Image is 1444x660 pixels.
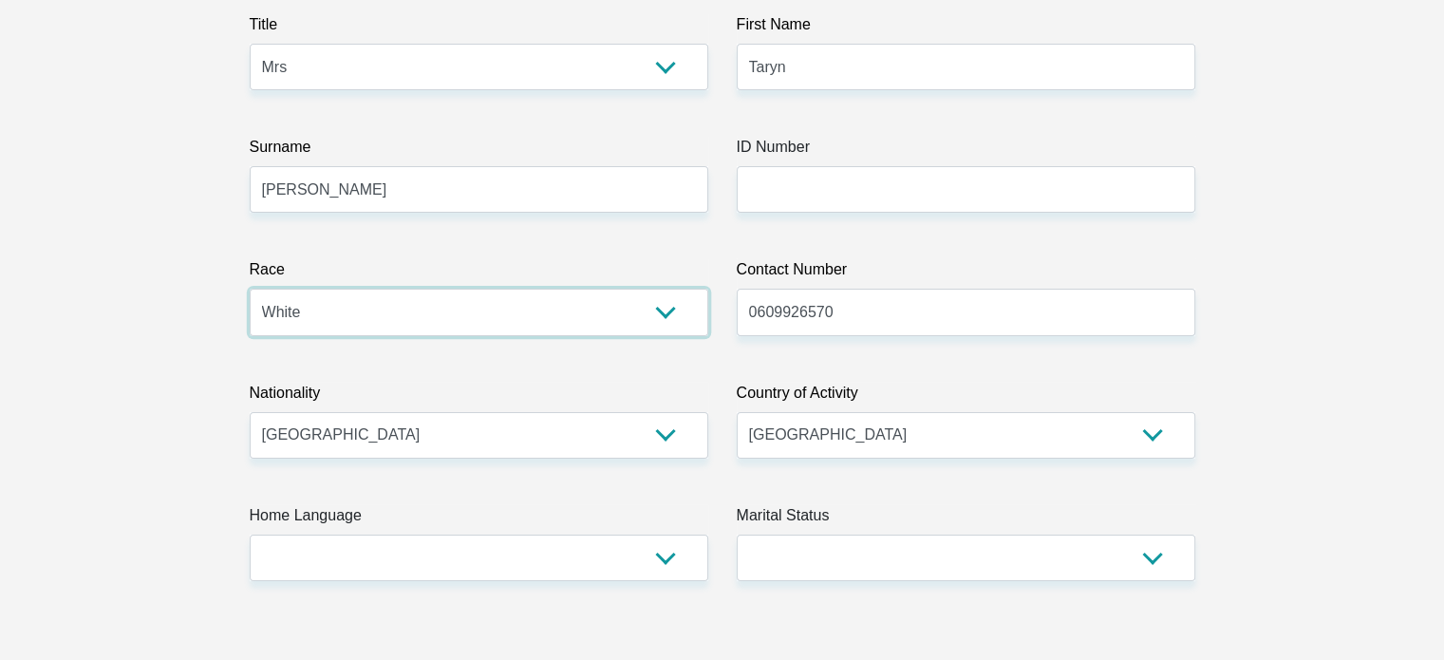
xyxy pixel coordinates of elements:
[737,504,1195,535] label: Marital Status
[737,13,1195,44] label: First Name
[737,258,1195,289] label: Contact Number
[737,44,1195,90] input: First Name
[250,504,708,535] label: Home Language
[250,382,708,412] label: Nationality
[250,166,708,213] input: Surname
[250,136,708,166] label: Surname
[250,13,708,44] label: Title
[737,382,1195,412] label: Country of Activity
[737,136,1195,166] label: ID Number
[737,166,1195,213] input: ID Number
[250,258,708,289] label: Race
[737,289,1195,335] input: Contact Number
